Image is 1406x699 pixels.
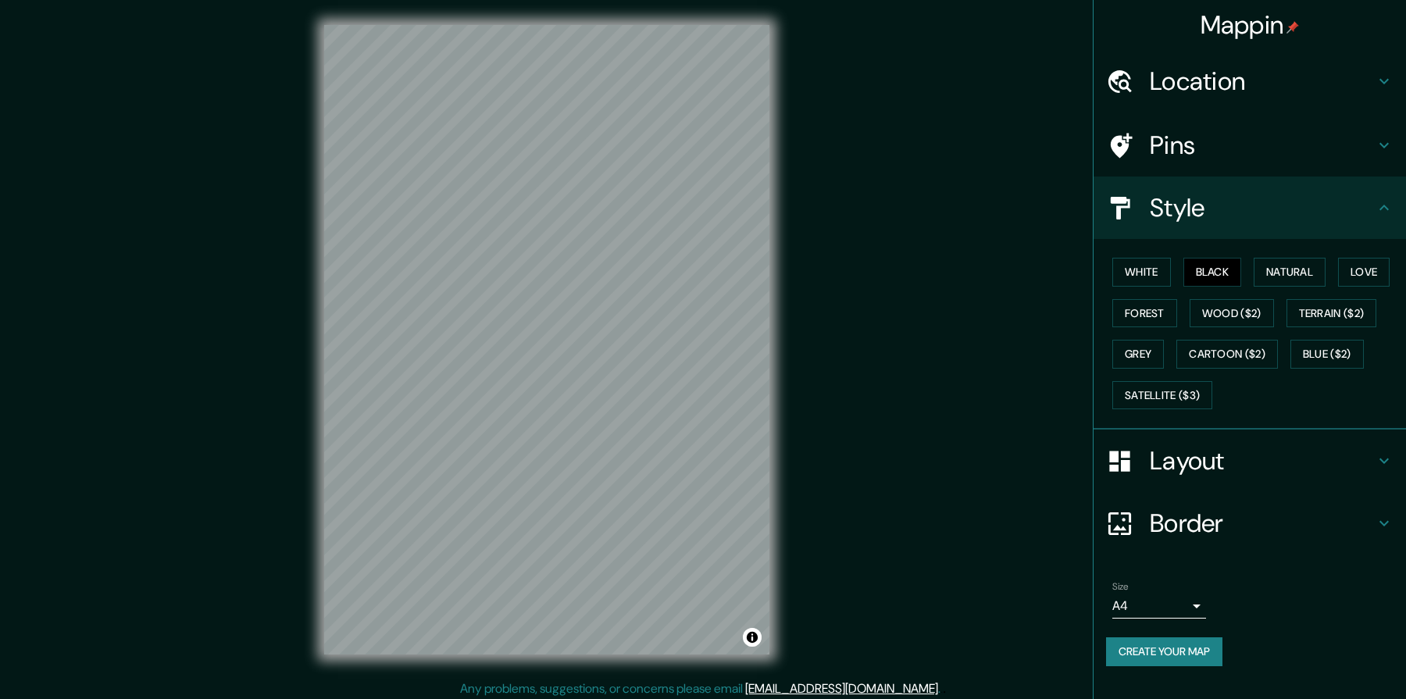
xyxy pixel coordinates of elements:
div: Layout [1094,430,1406,492]
div: A4 [1112,594,1206,619]
button: Blue ($2) [1290,340,1364,369]
label: Size [1112,580,1129,594]
button: Create your map [1106,637,1222,666]
img: pin-icon.png [1286,21,1299,34]
div: . [943,679,946,698]
button: Cartoon ($2) [1176,340,1278,369]
h4: Pins [1150,130,1375,161]
div: Pins [1094,114,1406,177]
button: Love [1338,258,1390,287]
button: White [1112,258,1171,287]
div: . [940,679,943,698]
div: Style [1094,177,1406,239]
div: Location [1094,50,1406,112]
a: [EMAIL_ADDRESS][DOMAIN_NAME] [745,680,938,697]
canvas: Map [324,25,769,654]
button: Satellite ($3) [1112,381,1212,410]
h4: Border [1150,508,1375,539]
button: Black [1183,258,1242,287]
h4: Mappin [1201,9,1300,41]
button: Wood ($2) [1190,299,1274,328]
button: Toggle attribution [743,628,762,647]
p: Any problems, suggestions, or concerns please email . [460,679,940,698]
button: Natural [1254,258,1326,287]
button: Terrain ($2) [1286,299,1377,328]
h4: Layout [1150,445,1375,476]
button: Grey [1112,340,1164,369]
iframe: Help widget launcher [1267,638,1389,682]
h4: Style [1150,192,1375,223]
div: Border [1094,492,1406,555]
button: Forest [1112,299,1177,328]
h4: Location [1150,66,1375,97]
